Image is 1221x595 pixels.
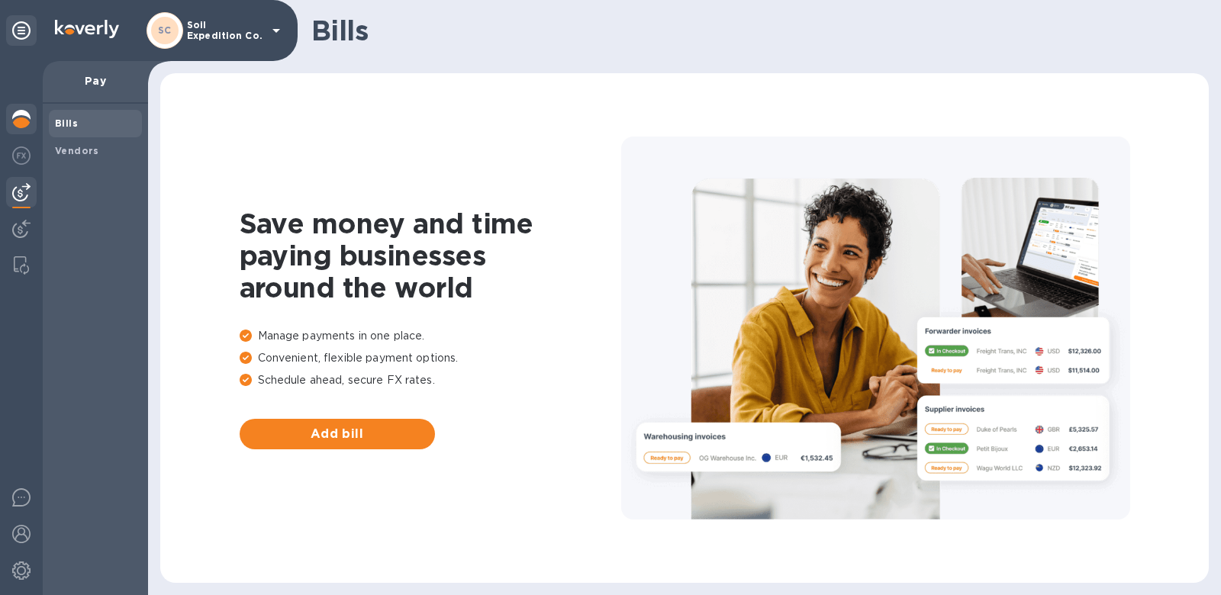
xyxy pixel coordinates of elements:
p: Schedule ahead, secure FX rates. [240,372,621,388]
p: Pay [55,73,136,88]
b: Vendors [55,145,99,156]
button: Add bill [240,419,435,449]
img: Logo [55,20,119,38]
h1: Save money and time paying businesses around the world [240,207,621,304]
img: Foreign exchange [12,146,31,165]
b: SC [158,24,172,36]
div: Unpin categories [6,15,37,46]
span: Add bill [252,425,423,443]
p: Convenient, flexible payment options. [240,350,621,366]
b: Bills [55,117,78,129]
p: Manage payments in one place. [240,328,621,344]
p: Soil Expedition Co. [187,20,263,41]
h1: Bills [311,14,1197,47]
